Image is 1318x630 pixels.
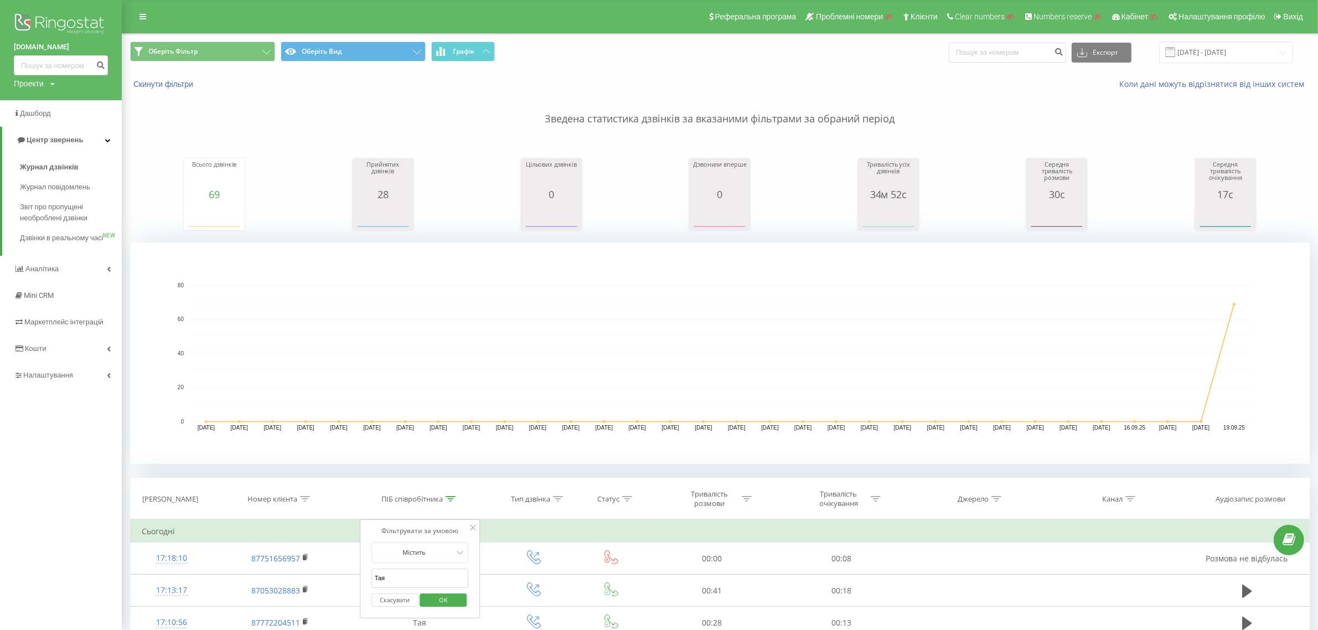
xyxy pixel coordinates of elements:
[692,189,747,200] div: 0
[23,371,73,379] span: Налаштування
[628,425,646,431] text: [DATE]
[692,200,747,233] svg: A chart.
[20,177,122,197] a: Журнал повідомлень
[142,494,198,504] div: [PERSON_NAME]
[1026,425,1044,431] text: [DATE]
[247,494,297,504] div: Номер клієнта
[231,425,249,431] text: [DATE]
[960,425,978,431] text: [DATE]
[130,42,275,61] button: Оберіть Фільтр
[251,553,300,564] a: 87751656957
[777,543,906,575] td: 00:08
[524,161,579,189] div: Цільових дзвінків
[371,569,469,588] input: Введіть значення
[430,425,447,431] text: [DATE]
[20,162,79,173] span: Журнал дзвінків
[178,385,184,391] text: 20
[511,494,550,504] div: Тип дзвінка
[20,182,90,193] span: Журнал повідомлень
[524,189,579,200] div: 0
[187,161,242,189] div: Всього дзвінків
[1216,494,1285,504] div: Аудіозапис розмови
[794,425,812,431] text: [DATE]
[661,425,679,431] text: [DATE]
[1198,200,1253,233] svg: A chart.
[355,161,411,189] div: Прийнятих дзвінків
[1284,12,1303,21] span: Вихід
[178,282,184,288] text: 80
[911,12,938,21] span: Клієнти
[297,425,314,431] text: [DATE]
[562,425,580,431] text: [DATE]
[861,189,916,200] div: 34м 52с
[142,548,202,569] div: 17:18:10
[381,494,443,504] div: ПІБ співробітника
[25,265,59,273] span: Аналiтика
[958,494,989,504] div: Джерело
[955,12,1005,21] span: Clear numbers
[25,344,46,353] span: Кошти
[1033,12,1092,21] span: Numbers reserve
[1179,12,1265,21] span: Налаштування профілю
[1198,189,1253,200] div: 17с
[24,291,54,299] span: Mini CRM
[1223,425,1245,431] text: 19.09.25
[715,12,797,21] span: Реферальна програма
[2,127,122,153] a: Центр звернень
[597,494,619,504] div: Статус
[1093,425,1110,431] text: [DATE]
[24,318,104,326] span: Маркетплейс інтеграцій
[363,425,381,431] text: [DATE]
[777,575,906,607] td: 00:18
[130,242,1310,464] div: A chart.
[187,189,242,200] div: 69
[371,525,469,536] div: Фільтрувати за умовою
[1192,425,1210,431] text: [DATE]
[529,425,547,431] text: [DATE]
[180,419,184,425] text: 0
[131,520,1310,543] td: Сьогодні
[20,109,51,117] span: Дашборд
[1102,494,1123,504] div: Канал
[14,78,44,89] div: Проекти
[1059,425,1077,431] text: [DATE]
[264,425,282,431] text: [DATE]
[14,55,108,75] input: Пошук за номером
[1121,12,1149,21] span: Кабінет
[453,48,474,55] span: Графік
[130,90,1310,126] p: Зведена статистика дзвінків за вказаними фільтрами за обраний період
[993,425,1011,431] text: [DATE]
[281,42,426,61] button: Оберіть Вид
[348,543,493,575] td: Тая
[178,350,184,357] text: 40
[1029,189,1084,200] div: 30с
[524,200,579,233] svg: A chart.
[1119,79,1310,89] a: Коли дані можуть відрізнятися вiд інших систем
[251,617,300,628] a: 87772204511
[1029,200,1084,233] svg: A chart.
[187,200,242,233] svg: A chart.
[695,425,712,431] text: [DATE]
[371,593,418,607] button: Скасувати
[861,425,878,431] text: [DATE]
[1198,161,1253,189] div: Середня тривалість очікування
[861,200,916,233] div: A chart.
[130,79,199,89] button: Скинути фільтри
[761,425,779,431] text: [DATE]
[816,12,883,21] span: Проблемні номери
[647,543,776,575] td: 00:00
[894,425,912,431] text: [DATE]
[355,189,411,200] div: 28
[355,200,411,233] svg: A chart.
[142,580,202,601] div: 17:13:17
[647,575,776,607] td: 00:41
[14,42,108,53] a: [DOMAIN_NAME]
[20,202,116,224] span: Звіт про пропущені необроблені дзвінки
[20,228,122,248] a: Дзвінки в реальному часіNEW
